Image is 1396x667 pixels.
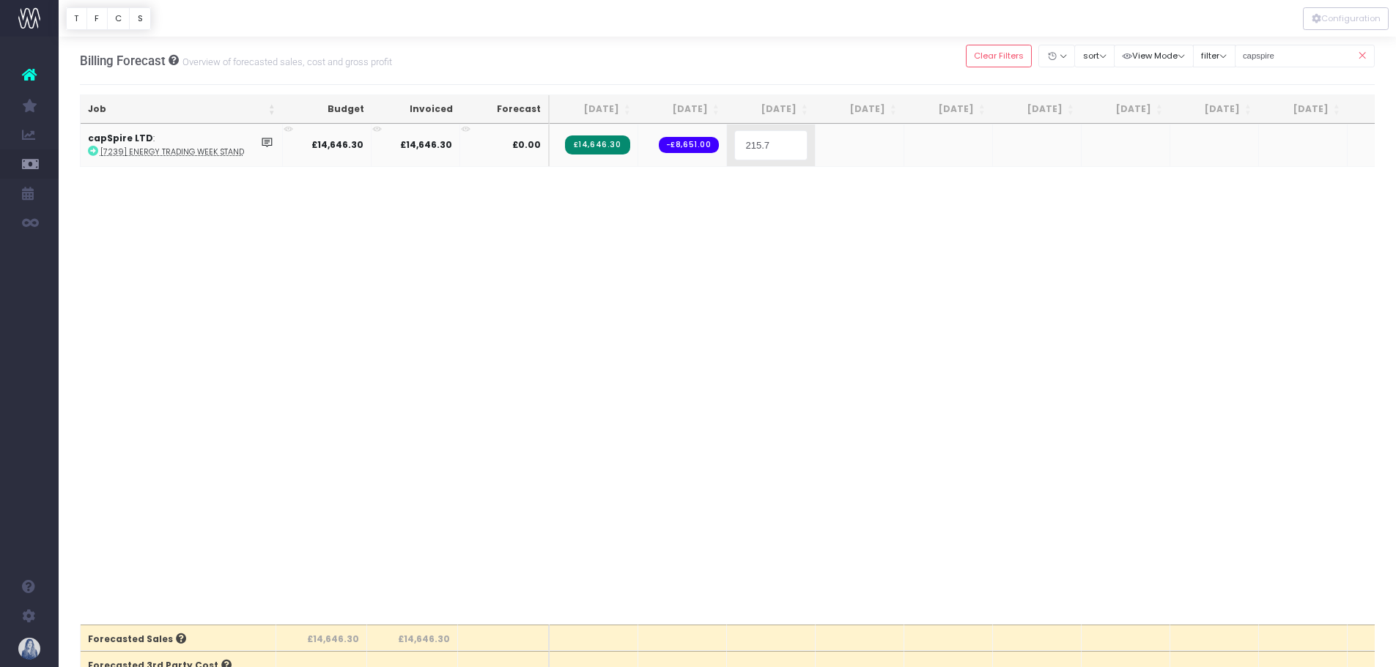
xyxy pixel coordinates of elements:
th: Jul 25: activate to sort column ascending [550,95,638,124]
div: Vertical button group [1303,7,1389,30]
th: £14,646.30 [367,625,458,651]
strong: £14,646.30 [311,138,363,151]
th: Budget [283,95,372,124]
th: Forecast [460,95,550,124]
abbr: [7239] Energy Trading Week Stand [100,146,244,157]
button: sort [1074,45,1115,67]
span: Streamtime order: 971 – Plus-Display Ltd [659,137,719,153]
span: Billing Forecast [80,53,166,68]
button: View Mode [1114,45,1194,67]
th: £14,646.30 [276,625,367,651]
th: Job: activate to sort column ascending [81,95,283,124]
span: Forecasted Sales [88,633,186,646]
th: Jan 26: activate to sort column ascending [1082,95,1170,124]
th: Dec 25: activate to sort column ascending [993,95,1082,124]
small: Overview of forecasted sales, cost and gross profit [179,53,392,68]
th: Aug 25: activate to sort column ascending [638,95,727,124]
button: F [86,7,108,30]
img: images/default_profile_image.png [18,638,40,660]
button: C [107,7,130,30]
button: S [129,7,151,30]
div: Vertical button group [66,7,151,30]
td: : [81,124,283,165]
input: Search... [1235,45,1375,67]
button: filter [1193,45,1236,67]
th: Invoiced [372,95,460,124]
strong: capSpire LTD [88,132,153,144]
th: Sep 25: activate to sort column ascending [727,95,816,124]
strong: £14,646.30 [400,138,452,151]
th: Mar 26: activate to sort column ascending [1259,95,1348,124]
span: Streamtime Invoice: 5173 – [7239] Energy Trading Week Stand [565,135,630,154]
th: Nov 25: activate to sort column ascending [904,95,993,124]
button: Configuration [1303,7,1389,30]
span: £0.00 [512,138,541,152]
th: Oct 25: activate to sort column ascending [816,95,904,124]
th: Feb 26: activate to sort column ascending [1170,95,1259,124]
button: Clear Filters [966,45,1033,67]
button: T [66,7,87,30]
